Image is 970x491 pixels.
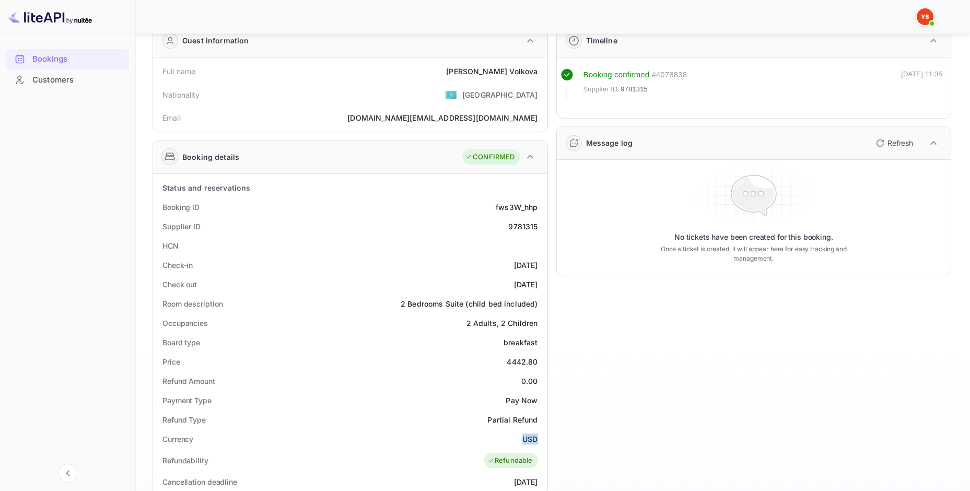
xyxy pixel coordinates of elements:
[162,280,197,289] ya-tr-span: Check out
[614,70,649,79] ya-tr-span: confirmed
[521,376,538,387] div: 0.00
[347,113,537,122] ya-tr-span: [DOMAIN_NAME][EMAIL_ADDRESS][DOMAIN_NAME]
[508,221,537,232] div: 9781315
[583,85,620,93] ya-tr-span: Supplier ID:
[162,90,200,99] ya-tr-span: Nationality
[917,8,933,25] img: Yandex Support
[6,70,129,89] a: Customers
[32,53,67,65] ya-tr-span: Bookings
[162,377,215,385] ya-tr-span: Refund Amount
[162,338,200,347] ya-tr-span: Board type
[674,232,833,242] ya-tr-span: No tickets have been created for this booking.
[162,113,181,122] ya-tr-span: Email
[514,476,538,487] div: [DATE]
[473,152,515,162] ya-tr-span: CONFIRMED
[162,299,223,308] ya-tr-span: Room description
[487,415,537,424] ya-tr-span: Partial Refund
[586,36,617,45] ya-tr-span: Timeline
[586,138,633,147] ya-tr-span: Message log
[887,138,913,147] ya-tr-span: Refresh
[6,49,129,69] div: Bookings
[504,338,537,347] ya-tr-span: breakfast
[162,357,180,366] ya-tr-span: Price
[162,456,208,465] ya-tr-span: Refundability
[446,67,507,76] ya-tr-span: [PERSON_NAME]
[495,455,533,466] ya-tr-span: Refundable
[506,396,537,405] ya-tr-span: Pay Now
[507,356,537,367] div: 4442.80
[621,85,648,93] ya-tr-span: 9781315
[6,70,129,90] div: Customers
[162,183,250,192] ya-tr-span: Status and reservations
[162,67,195,76] ya-tr-span: Full name
[32,74,74,86] ya-tr-span: Customers
[522,435,537,443] ya-tr-span: USD
[496,203,537,212] ya-tr-span: fws3W_hhp
[162,261,193,270] ya-tr-span: Check-in
[162,477,237,486] ya-tr-span: Cancellation deadline
[59,464,77,483] button: Collapse navigation
[401,299,538,308] ya-tr-span: 2 Bedrooms Suite (child bed included)
[583,70,612,79] ya-tr-span: Booking
[162,222,201,231] ya-tr-span: Supplier ID
[8,8,92,25] img: LiteAPI logo
[6,49,129,68] a: Bookings
[445,85,457,104] span: United States
[514,279,538,290] div: [DATE]
[462,90,538,99] ya-tr-span: [GEOGRAPHIC_DATA]
[901,70,942,78] ya-tr-span: [DATE] 11:35
[651,69,687,81] div: # 4078838
[514,260,538,271] div: [DATE]
[466,319,538,328] ya-tr-span: 2 Adults, 2 Children
[445,89,457,100] ya-tr-span: 🇰🇿
[162,241,179,250] ya-tr-span: HCN
[509,67,537,76] ya-tr-span: Volkova
[182,35,249,46] ya-tr-span: Guest information
[162,415,206,424] ya-tr-span: Refund Type
[162,396,212,405] ya-tr-span: Payment Type
[162,435,193,443] ya-tr-span: Currency
[162,319,208,328] ya-tr-span: Occupancies
[870,135,917,151] button: Refresh
[182,151,239,162] ya-tr-span: Booking details
[162,203,200,212] ya-tr-span: Booking ID
[648,244,860,263] ya-tr-span: Once a ticket is created, it will appear here for easy tracking and management.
